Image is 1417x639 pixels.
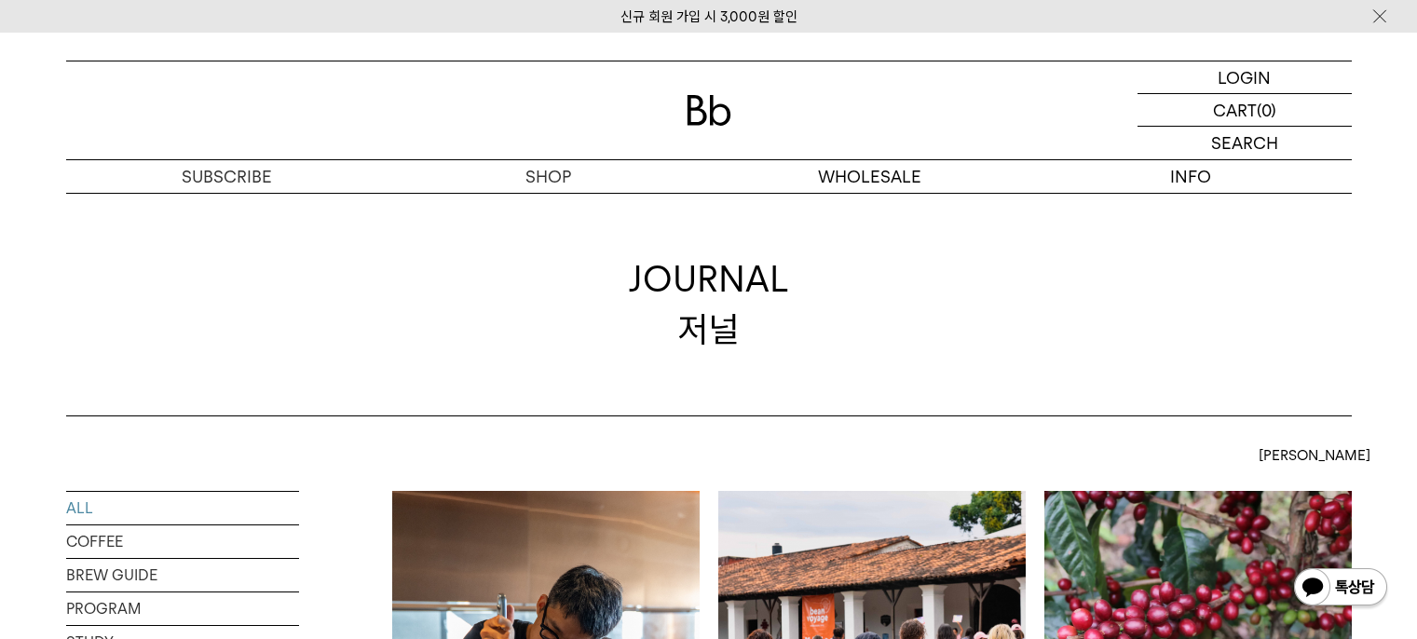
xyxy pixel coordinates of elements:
[1259,444,1370,467] span: [PERSON_NAME]
[1213,94,1257,126] p: CART
[687,95,731,126] img: 로고
[388,160,709,193] a: SHOP
[709,160,1030,193] p: WHOLESALE
[1292,566,1389,611] img: 카카오톡 채널 1:1 채팅 버튼
[1211,127,1278,159] p: SEARCH
[620,8,797,25] a: 신규 회원 가입 시 3,000원 할인
[66,492,299,524] a: ALL
[66,160,388,193] a: SUBSCRIBE
[1218,61,1271,93] p: LOGIN
[1257,94,1276,126] p: (0)
[1138,94,1352,127] a: CART (0)
[66,525,299,558] a: COFFEE
[1030,160,1352,193] p: INFO
[66,559,299,591] a: BREW GUIDE
[1138,61,1352,94] a: LOGIN
[629,254,789,353] div: JOURNAL 저널
[66,592,299,625] a: PROGRAM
